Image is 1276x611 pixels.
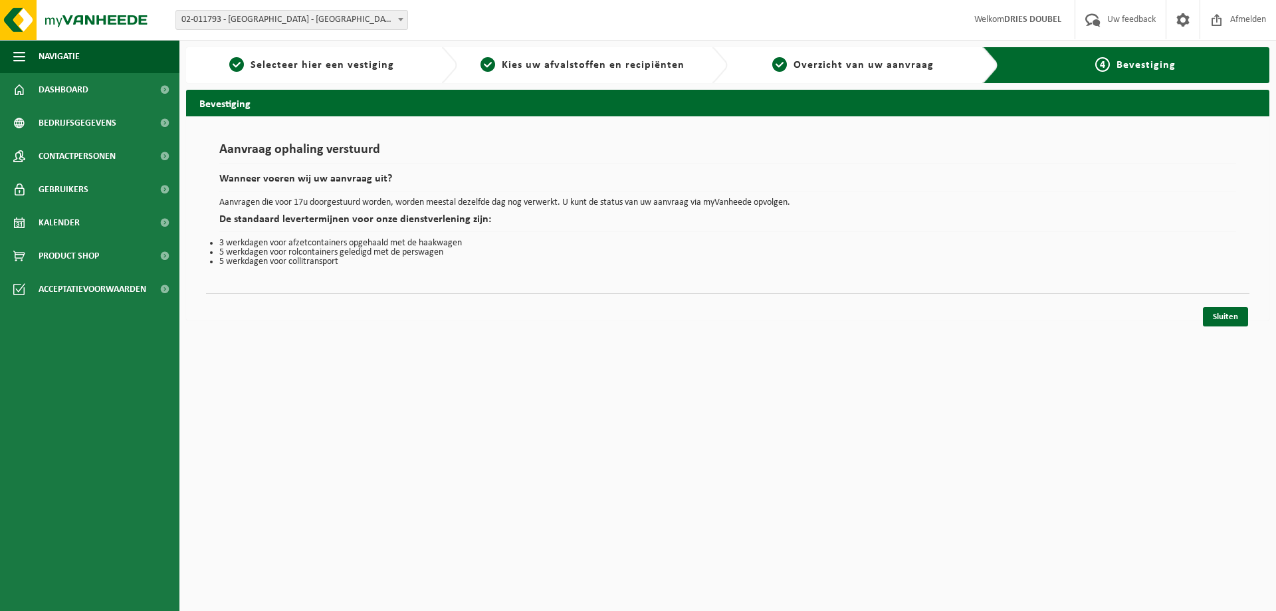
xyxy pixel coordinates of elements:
[219,174,1236,191] h2: Wanneer voeren wij uw aanvraag uit?
[229,57,244,72] span: 1
[1004,15,1061,25] strong: DRIES DOUBEL
[176,11,407,29] span: 02-011793 - PACORINI CENTER - ANTWERPEN
[39,206,80,239] span: Kalender
[39,73,88,106] span: Dashboard
[219,214,1236,232] h2: De standaard levertermijnen voor onze dienstverlening zijn:
[175,10,408,30] span: 02-011793 - PACORINI CENTER - ANTWERPEN
[186,90,1269,116] h2: Bevestiging
[219,198,1236,207] p: Aanvragen die voor 17u doorgestuurd worden, worden meestal dezelfde dag nog verwerkt. U kunt de s...
[39,239,99,273] span: Product Shop
[219,248,1236,257] li: 5 werkdagen voor rolcontainers geledigd met de perswagen
[219,143,1236,164] h1: Aanvraag ophaling verstuurd
[39,140,116,173] span: Contactpersonen
[1203,307,1248,326] a: Sluiten
[39,273,146,306] span: Acceptatievoorwaarden
[772,57,787,72] span: 3
[193,57,431,73] a: 1Selecteer hier een vestiging
[251,60,394,70] span: Selecteer hier een vestiging
[794,60,934,70] span: Overzicht van uw aanvraag
[1116,60,1176,70] span: Bevestiging
[219,257,1236,267] li: 5 werkdagen voor collitransport
[39,40,80,73] span: Navigatie
[39,173,88,206] span: Gebruikers
[502,60,685,70] span: Kies uw afvalstoffen en recipiënten
[480,57,495,72] span: 2
[1095,57,1110,72] span: 4
[39,106,116,140] span: Bedrijfsgegevens
[219,239,1236,248] li: 3 werkdagen voor afzetcontainers opgehaald met de haakwagen
[734,57,972,73] a: 3Overzicht van uw aanvraag
[464,57,702,73] a: 2Kies uw afvalstoffen en recipiënten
